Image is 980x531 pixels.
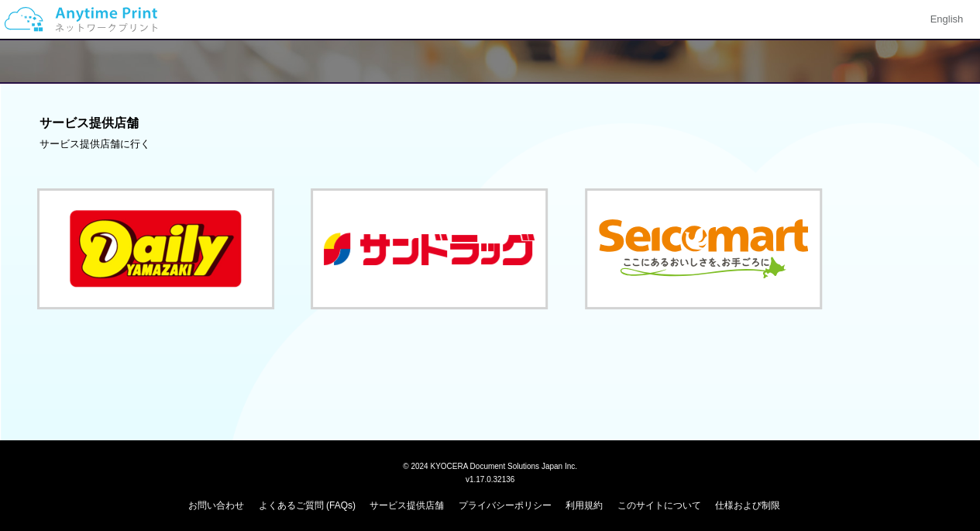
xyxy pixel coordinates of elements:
a: よくあるご質問 (FAQs) [259,500,356,511]
a: このサイトについて [617,500,700,511]
span: © 2024 KYOCERA Document Solutions Japan Inc. [403,460,577,471]
span: v1.17.0.32136 [466,474,514,484]
div: サービス提供店舗に行く [40,137,941,152]
h3: サービス提供店舗 [40,116,941,130]
a: プライバシーポリシー [459,500,552,511]
a: 仕様および制限 [715,500,780,511]
a: 利用規約 [566,500,603,511]
a: お問い合わせ [188,500,244,511]
a: サービス提供店舗 [370,500,444,511]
